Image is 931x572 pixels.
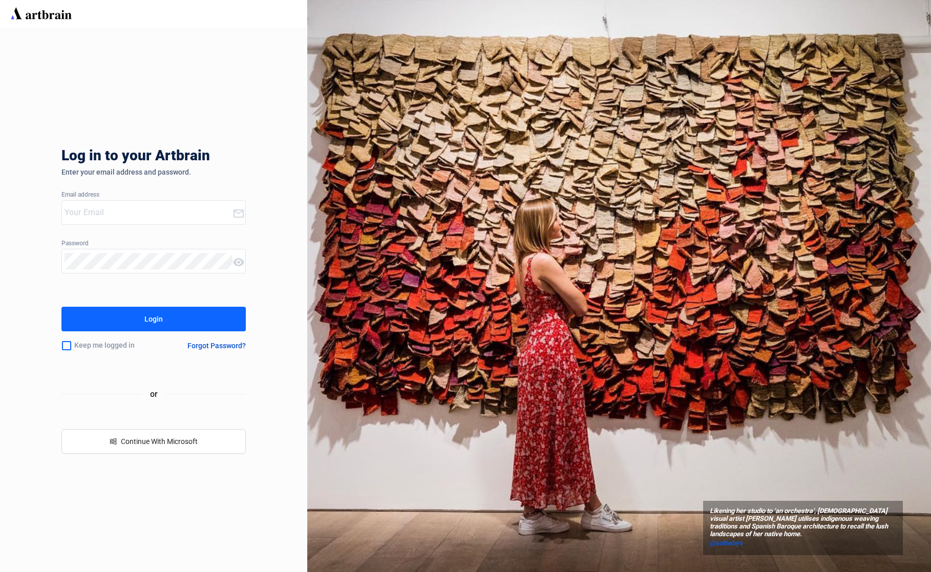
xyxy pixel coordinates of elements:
[61,168,246,176] div: Enter your email address and password.
[61,335,163,356] div: Keep me logged in
[65,204,232,221] input: Your Email
[121,437,198,446] span: Continue With Microsoft
[110,438,117,445] span: windows
[61,147,369,168] div: Log in to your Artbrain
[710,539,743,547] span: @sothebys
[61,307,246,331] button: Login
[61,192,246,199] div: Email address
[142,388,166,400] span: or
[710,507,896,538] span: Likening her studio to ‘an orchestra’, [DEMOGRAPHIC_DATA] visual artist [PERSON_NAME] utilises in...
[710,538,896,548] a: @sothebys
[61,240,246,247] div: Password
[187,342,246,350] div: Forgot Password?
[61,429,246,454] button: windowsContinue With Microsoft
[144,311,163,327] div: Login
